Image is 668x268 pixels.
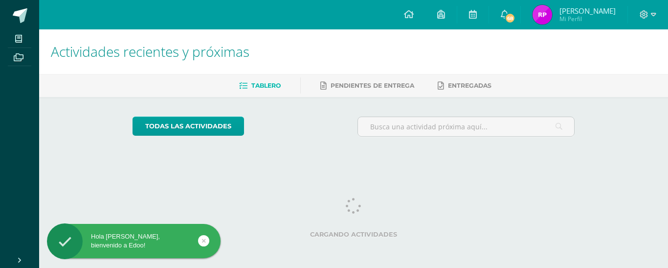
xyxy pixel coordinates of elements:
a: Pendientes de entrega [320,78,414,94]
label: Cargando actividades [133,231,575,238]
span: Mi Perfil [559,15,616,23]
span: Tablero [251,82,281,89]
a: Tablero [239,78,281,94]
span: [PERSON_NAME] [559,6,616,16]
img: 612d8540f47d75f38da33de7c34a2a03.png [533,5,552,24]
span: 68 [505,13,515,24]
span: Pendientes de entrega [331,82,414,89]
a: todas las Actividades [133,117,244,136]
input: Busca una actividad próxima aquí... [358,117,575,136]
span: Actividades recientes y próximas [51,42,249,61]
span: Entregadas [448,82,491,89]
a: Entregadas [438,78,491,94]
div: Hola [PERSON_NAME], bienvenido a Edoo! [47,232,221,250]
